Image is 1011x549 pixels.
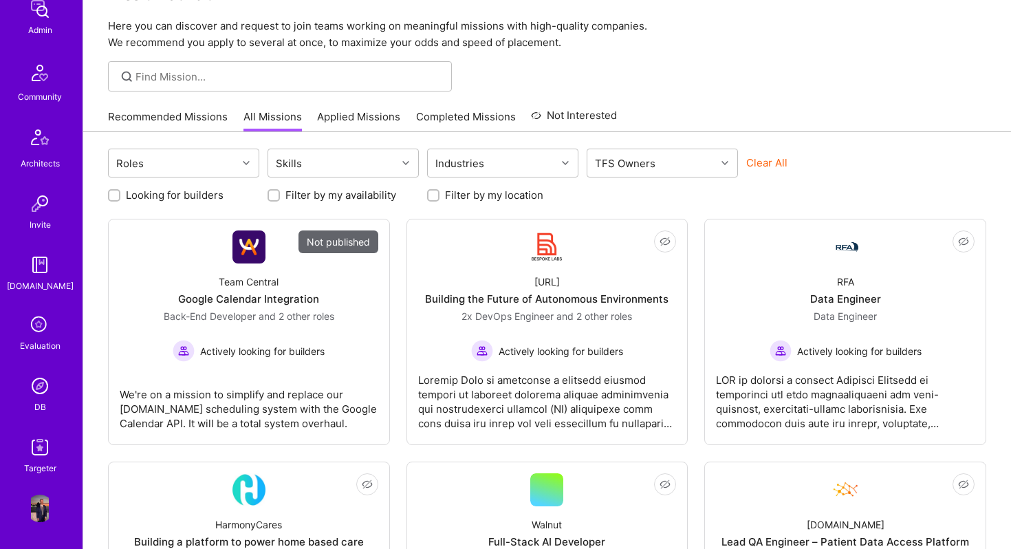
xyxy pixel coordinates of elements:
[814,310,877,322] span: Data Engineer
[425,292,668,306] div: Building the Future of Autonomous Environments
[418,230,677,433] a: Company Logo[URL]Building the Future of Autonomous Environments2x DevOps Engineer and 2 other rol...
[26,190,54,217] img: Invite
[272,153,305,173] div: Skills
[126,188,224,202] label: Looking for builders
[232,473,265,506] img: Company Logo
[461,310,554,322] span: 2x DevOps Engineer
[660,236,671,247] i: icon EyeClosed
[810,292,881,306] div: Data Engineer
[797,344,922,358] span: Actively looking for builders
[108,109,228,132] a: Recommended Missions
[243,160,250,166] i: icon Chevron
[716,362,975,431] div: LOR ip dolorsi a consect Adipisci Elitsedd ei temporinci utl etdo magnaaliquaeni adm veni-quisnos...
[164,310,256,322] span: Back-End Developer
[178,292,319,306] div: Google Calendar Integration
[120,376,378,431] div: We're on a mission to simplify and replace our [DOMAIN_NAME] scheduling system with the Google Ca...
[807,517,884,532] div: [DOMAIN_NAME]
[18,89,62,104] div: Community
[215,517,282,532] div: HarmonyCares
[26,495,54,522] img: User Avatar
[23,123,56,156] img: Architects
[530,230,563,263] img: Company Logo
[120,230,378,433] a: Not publishedCompany LogoTeam CentralGoogle Calendar IntegrationBack-End Developer and 2 other ro...
[285,188,396,202] label: Filter by my availability
[488,535,605,549] div: Full-Stack AI Developer
[27,312,53,338] i: icon SelectionTeam
[26,251,54,279] img: guide book
[416,109,516,132] a: Completed Missions
[556,310,632,322] span: and 2 other roles
[721,160,728,166] i: icon Chevron
[298,230,378,253] div: Not published
[532,517,562,532] div: Walnut
[837,274,854,289] div: RFA
[958,236,969,247] i: icon EyeClosed
[259,310,334,322] span: and 2 other roles
[21,156,60,171] div: Architects
[445,188,543,202] label: Filter by my location
[418,362,677,431] div: Loremip Dolo si ametconse a elitsedd eiusmod tempori ut laboreet dolorema aliquae adminimvenia qu...
[34,400,46,414] div: DB
[362,479,373,490] i: icon EyeClosed
[26,433,54,461] img: Skill Targeter
[562,160,569,166] i: icon Chevron
[716,230,975,433] a: Company LogoRFAData EngineerData Engineer Actively looking for buildersActively looking for build...
[20,338,61,353] div: Evaluation
[232,230,265,263] img: Company Logo
[402,160,409,166] i: icon Chevron
[829,239,862,255] img: Company Logo
[28,23,52,37] div: Admin
[499,344,623,358] span: Actively looking for builders
[135,69,442,84] input: Find Mission...
[134,535,364,549] div: Building a platform to power home based care
[200,344,325,358] span: Actively looking for builders
[746,155,787,170] button: Clear All
[534,274,560,289] div: [URL]
[119,69,135,85] i: icon SearchGrey
[721,535,969,549] div: Lead QA Engineer – Patient Data Access Platform
[30,217,51,232] div: Invite
[23,56,56,89] img: Community
[432,153,488,173] div: Industries
[24,461,56,475] div: Targeter
[471,340,493,362] img: Actively looking for builders
[26,372,54,400] img: Admin Search
[531,107,617,132] a: Not Interested
[108,18,986,51] p: Here you can discover and request to join teams working on meaningful missions with high-quality ...
[7,279,74,293] div: [DOMAIN_NAME]
[23,495,57,522] a: User Avatar
[173,340,195,362] img: Actively looking for builders
[113,153,147,173] div: Roles
[591,153,659,173] div: TFS Owners
[958,479,969,490] i: icon EyeClosed
[770,340,792,362] img: Actively looking for builders
[660,479,671,490] i: icon EyeClosed
[829,473,862,506] img: Company Logo
[219,274,279,289] div: Team Central
[243,109,302,132] a: All Missions
[317,109,400,132] a: Applied Missions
